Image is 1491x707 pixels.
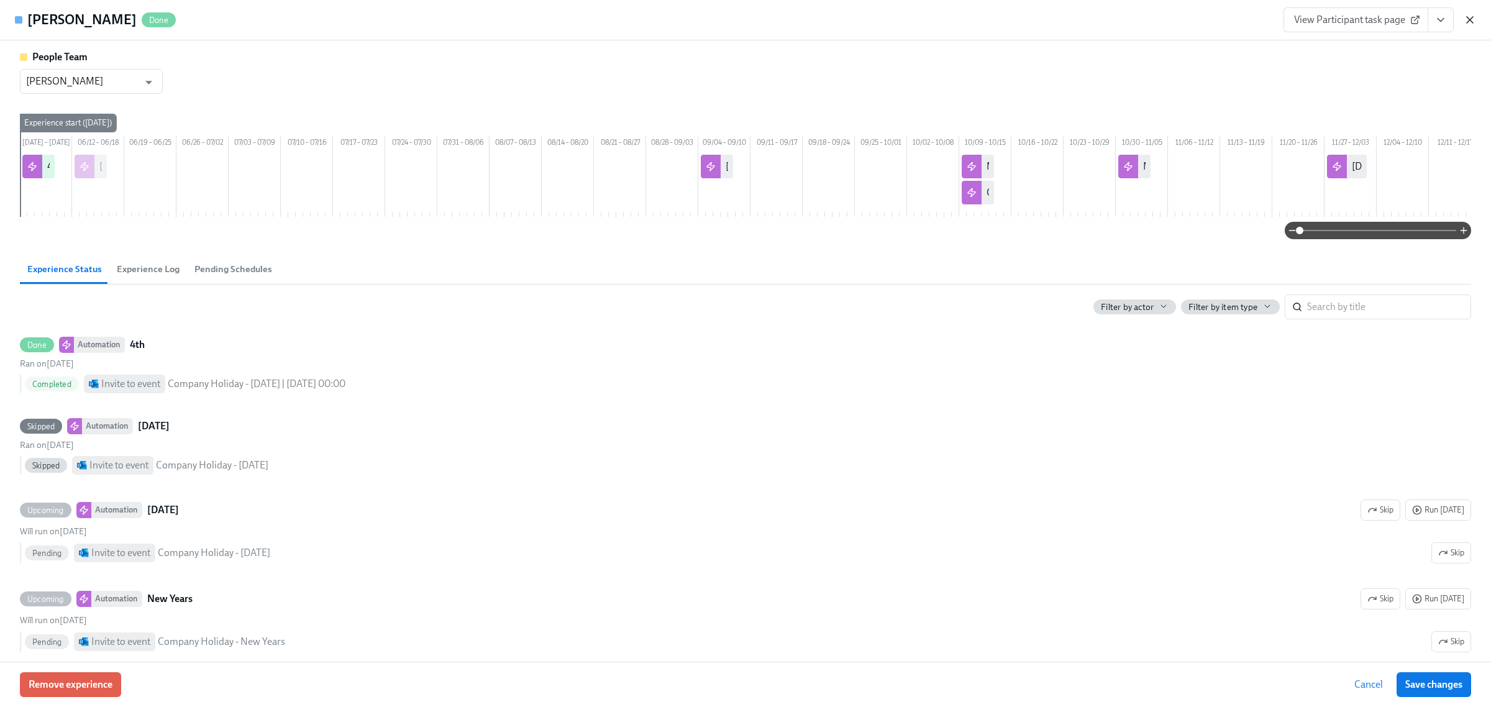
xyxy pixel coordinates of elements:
[1188,301,1257,313] span: Filter by item type
[1429,136,1481,152] div: 12/11 – 12/17
[158,635,285,649] div: Company Holiday - New Years
[138,419,170,434] strong: [DATE]
[25,380,79,389] span: Completed
[20,615,87,626] span: Thursday, October 9th 2025, 9:00 am
[1412,593,1464,605] span: Run [DATE]
[176,136,229,152] div: 06/26 – 07/02
[47,160,62,173] div: 4th
[281,136,333,152] div: 07/10 – 07/16
[117,262,180,276] span: Experience Log
[1168,136,1220,152] div: 11/06 – 11/12
[20,422,62,431] span: Skipped
[1431,542,1471,563] button: UpcomingAutomation[DATE]SkipRun [DATE]Will run on[DATE]Pending Invite to event Company Holiday - ...
[20,526,87,537] span: Thursday, September 4th 2025, 9:00 am
[20,358,74,369] span: Monday, August 18th 2025, 9:11 am
[20,595,71,604] span: Upcoming
[1377,136,1429,152] div: 12/04 – 12/10
[139,73,158,92] button: Open
[229,136,281,152] div: 07/03 – 07/09
[1352,160,1382,173] div: [DATE]
[32,51,88,63] strong: People Team
[1284,7,1428,32] a: View Participant task page
[158,546,270,560] div: Company Holiday - [DATE]
[20,506,71,515] span: Upcoming
[130,337,145,352] strong: 4th
[385,136,437,152] div: 07/24 – 07/30
[646,136,698,152] div: 08/28 – 09/03
[698,136,750,152] div: 09/04 – 09/10
[91,546,150,560] div: Invite to event
[89,458,148,472] div: Invite to event
[1220,136,1272,152] div: 11/13 – 11/19
[27,11,137,29] h4: [PERSON_NAME]
[1405,588,1471,609] button: UpcomingAutomationNew YearsSkipWill run on[DATE]Pending Invite to event Company Holiday - New Yea...
[99,160,129,173] div: [DATE]
[490,136,542,152] div: 08/07 – 08/13
[1346,672,1392,697] button: Cancel
[91,502,142,518] div: Automation
[1428,7,1454,32] button: View task page
[91,591,142,607] div: Automation
[27,262,102,276] span: Experience Status
[101,377,160,391] div: Invite to event
[25,549,69,558] span: Pending
[1307,294,1471,319] input: Search by title
[1064,136,1116,152] div: 10/23 – 10/29
[1431,631,1471,652] button: UpcomingAutomationNew YearsSkipRun [DATE]Will run on[DATE]Pending Invite to event Company Holiday...
[1361,499,1400,521] button: UpcomingAutomation[DATE]Run [DATE]Will run on[DATE]Pending Invite to event Company Holiday - [DAT...
[594,136,646,152] div: 08/21 – 08/27
[20,340,54,350] span: Done
[124,136,176,152] div: 06/19 – 06/25
[1325,136,1377,152] div: 11/27 – 12/03
[959,136,1011,152] div: 10/09 – 10/15
[147,591,193,606] strong: New Years
[20,440,74,450] span: Monday, August 18th 2025, 9:11 am
[74,337,125,353] div: Automation
[726,160,755,173] div: [DATE]
[1272,136,1325,152] div: 11/20 – 11/26
[72,136,124,152] div: 06/12 – 06/18
[25,461,67,470] span: Skipped
[156,458,268,472] div: Company Holiday - [DATE]
[1438,636,1464,648] span: Skip
[1354,678,1383,691] span: Cancel
[1367,504,1393,516] span: Skip
[987,160,1031,173] div: New Years
[1116,136,1168,152] div: 10/30 – 11/05
[1101,301,1154,313] span: Filter by actor
[1181,299,1280,314] button: Filter by item type
[803,136,855,152] div: 09/18 – 09/24
[1011,136,1064,152] div: 10/16 – 10/22
[19,114,117,132] div: Experience start ([DATE])
[1438,547,1464,559] span: Skip
[82,418,133,434] div: Automation
[987,186,1030,199] div: Christmas
[1361,588,1400,609] button: UpcomingAutomationNew YearsRun [DATE]Will run on[DATE]Pending Invite to event Company Holiday - N...
[1405,678,1462,691] span: Save changes
[437,136,490,152] div: 07/31 – 08/06
[1397,672,1471,697] button: Save changes
[20,136,72,152] div: [DATE] – [DATE]
[1294,14,1418,26] span: View Participant task page
[1093,299,1176,314] button: Filter by actor
[194,262,272,276] span: Pending Schedules
[29,678,112,691] span: Remove experience
[20,672,121,697] button: Remove experience
[168,377,345,391] div: Company Holiday - [DATE] | [DATE] 00:00
[147,503,179,518] strong: [DATE]
[1405,499,1471,521] button: UpcomingAutomation[DATE]SkipWill run on[DATE]Pending Invite to event Company Holiday - [DATE]Skip
[750,136,803,152] div: 09/11 – 09/17
[25,637,69,647] span: Pending
[855,136,907,152] div: 09/25 – 10/01
[1412,504,1464,516] span: Run [DATE]
[1367,593,1393,605] span: Skip
[907,136,959,152] div: 10/02 – 10/08
[333,136,385,152] div: 07/17 – 07/23
[542,136,594,152] div: 08/14 – 08/20
[91,635,150,649] div: Invite to event
[1143,160,1192,173] div: MLK Jr Day
[142,16,176,25] span: Done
